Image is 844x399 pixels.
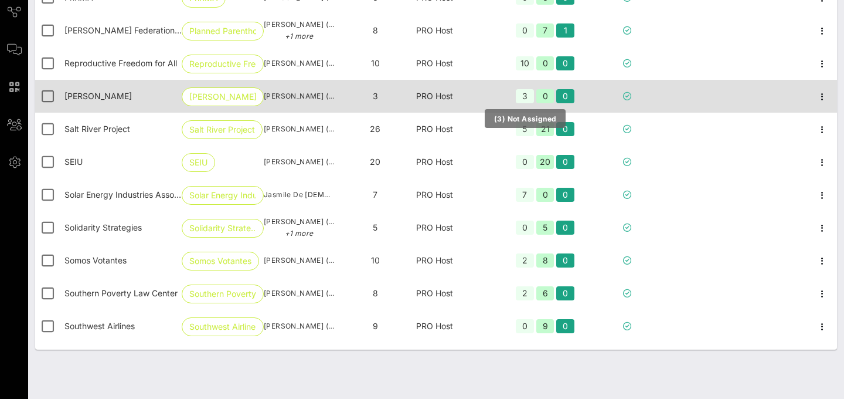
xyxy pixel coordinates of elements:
[64,58,177,68] span: Reproductive Freedom for All
[416,146,498,178] div: PRO Host
[556,319,574,333] div: 0
[189,252,251,270] span: Somos Votantes
[189,22,256,40] span: Planned Parenthoo…
[64,25,219,35] span: Planned Parenthood Federation of America
[516,253,534,268] div: 2
[264,228,334,239] p: +1 more
[556,221,574,235] div: 0
[189,55,256,73] span: Reproductive Free…
[536,221,554,235] div: 5
[556,56,574,70] div: 0
[264,255,334,266] span: [PERSON_NAME] ([PERSON_NAME][EMAIL_ADDRESS][DOMAIN_NAME])
[64,91,132,101] span: Reynolds
[536,56,554,70] div: 0
[556,23,574,38] div: 1
[516,122,534,136] div: 5
[189,285,256,303] span: Southern Poverty …
[264,31,334,42] p: +1 more
[516,286,534,300] div: 2
[189,219,256,237] span: Solidarity Strate…
[556,155,574,169] div: 0
[373,91,378,101] span: 3
[373,288,378,298] span: 8
[264,58,334,69] span: [PERSON_NAME] ([EMAIL_ADDRESS][DOMAIN_NAME])
[516,56,534,70] div: 10
[64,255,127,265] span: Somos Votantes
[64,190,226,199] span: Solar Energy Industries Association (SEIA)
[64,157,83,167] span: SEIU
[416,211,498,244] div: PRO Host
[556,188,574,202] div: 0
[189,121,255,138] span: Salt River Project
[264,156,334,168] span: [PERSON_NAME] ([PERSON_NAME][EMAIL_ADDRESS][PERSON_NAME][DOMAIN_NAME])
[64,124,130,134] span: Salt River Project
[556,253,574,268] div: 0
[64,321,135,331] span: Southwest Airlines
[416,310,498,343] div: PRO Host
[556,89,574,103] div: 0
[416,80,498,113] div: PRO Host
[416,113,498,146] div: PRO Host
[536,155,554,169] div: 20
[264,123,334,135] span: [PERSON_NAME] ([PERSON_NAME][EMAIL_ADDRESS][PERSON_NAME][DOMAIN_NAME])
[373,25,378,35] span: 8
[189,154,207,171] span: SEIU
[536,122,554,136] div: 21
[189,318,256,336] span: Southwest Airlines
[64,288,178,298] span: Southern Poverty Law Center
[64,222,142,232] span: Solidarity Strategies
[536,89,554,103] div: 0
[556,122,574,136] div: 0
[264,189,334,201] span: Jasmile De [DEMOGRAPHIC_DATA] ([EMAIL_ADDRESS][DOMAIN_NAME])
[416,14,498,47] div: PRO Host
[264,320,334,332] span: [PERSON_NAME] ([PERSON_NAME][EMAIL_ADDRESS][PERSON_NAME][DOMAIN_NAME])
[516,155,534,169] div: 0
[416,244,498,277] div: PRO Host
[371,255,380,265] span: 10
[516,319,534,333] div: 0
[370,124,380,134] span: 26
[370,157,380,167] span: 20
[516,221,534,235] div: 0
[416,277,498,310] div: PRO Host
[416,47,498,80] div: PRO Host
[371,58,380,68] span: 10
[373,321,378,331] span: 9
[536,319,554,333] div: 9
[516,89,534,103] div: 3
[516,23,534,38] div: 0
[189,187,256,204] span: Solar Energy Indu…
[536,253,554,268] div: 8
[556,286,574,300] div: 0
[373,190,377,199] span: 7
[373,222,377,232] span: 5
[516,188,534,202] div: 7
[264,216,334,239] span: [PERSON_NAME] ([PERSON_NAME][EMAIL_ADDRESS][DOMAIN_NAME])
[264,90,334,102] span: [PERSON_NAME] ([EMAIL_ADDRESS][DOMAIN_NAME])
[416,178,498,211] div: PRO Host
[536,23,554,38] div: 7
[189,88,256,106] span: [PERSON_NAME]
[536,188,554,202] div: 0
[264,288,334,299] span: [PERSON_NAME] ([PERSON_NAME][EMAIL_ADDRESS][PERSON_NAME][DOMAIN_NAME])
[536,286,554,300] div: 6
[264,19,334,42] span: [PERSON_NAME] ([PERSON_NAME][EMAIL_ADDRESS][PERSON_NAME][DOMAIN_NAME])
